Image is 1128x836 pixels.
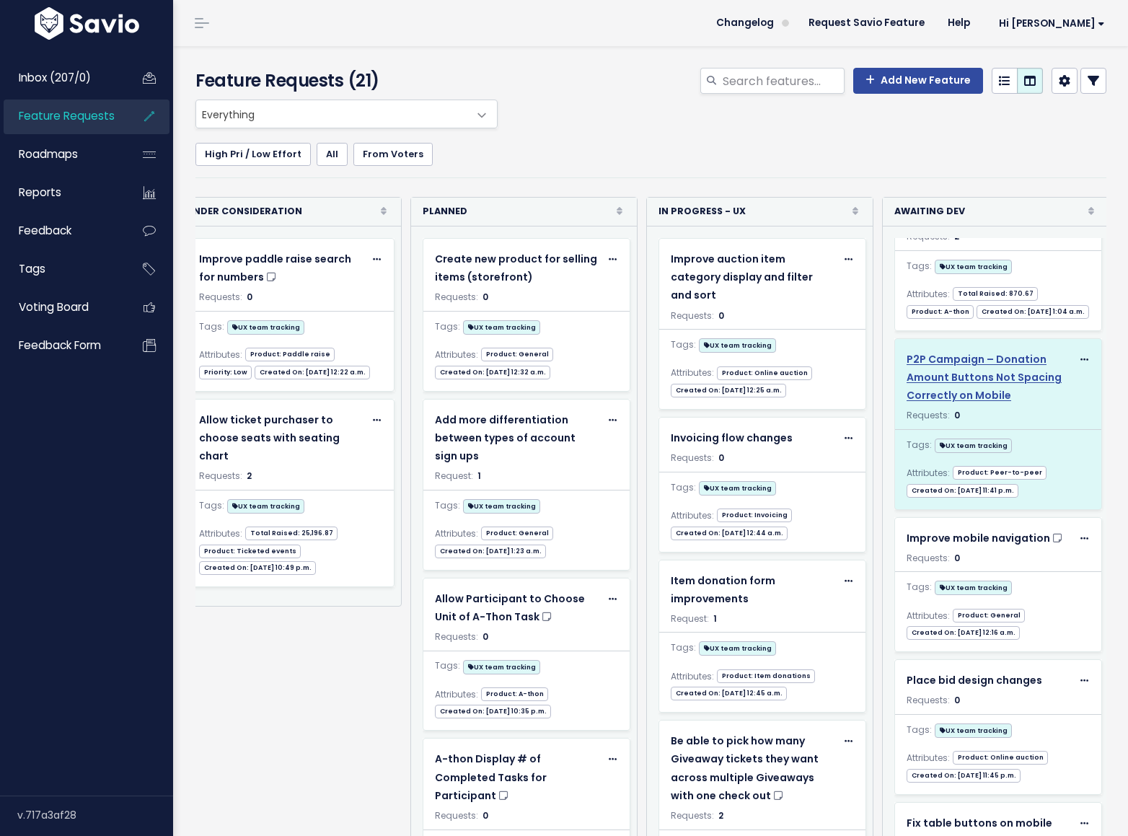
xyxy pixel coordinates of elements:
a: UX team tracking [227,317,304,335]
a: UX team tracking [463,496,540,514]
span: UX team tracking [463,660,540,674]
span: Hi [PERSON_NAME] [999,18,1105,29]
a: Add New Feature [853,68,983,94]
a: UX team tracking [699,335,776,353]
span: Tags: [907,722,932,738]
span: Priority: Low [199,366,252,379]
div: v.717a3af28 [17,796,173,834]
span: Improve paddle raise search for numbers [199,252,351,284]
a: UX team tracking [935,436,1012,454]
span: UX team tracking [463,320,540,335]
span: Attributes: [907,465,950,481]
span: Item donation form improvements [671,573,775,606]
span: Allow Participant to Choose Unit of A-Thon Task [435,591,585,624]
span: Requests: [907,409,950,421]
a: UX team tracking [463,317,540,335]
a: Improve mobile navigation [907,529,1072,547]
span: Product: A-thon [481,687,548,701]
a: Feedback [4,214,120,247]
span: Tags: [435,319,460,335]
span: Product: Item donations [717,669,815,683]
span: Attributes: [671,365,714,381]
a: Add more differentiation between types of account sign ups [435,411,600,466]
a: Inbox (207/0) [4,61,120,94]
span: Tags: [199,319,224,335]
span: Product: General [953,609,1025,622]
span: Attributes: [671,669,714,685]
span: P2P Campaign – Donation Amount Buttons Not Spacing Correctly on Mobile [907,352,1062,402]
a: From Voters [353,143,433,166]
ul: Filter feature requests [195,143,1106,166]
span: Created On: [DATE] 12:16 a.m. [907,626,1020,640]
span: Product: Online auction [717,366,812,380]
span: Be able to pick how many Giveaway tickets they want across multiple Giveaways with one check out [671,734,819,803]
span: 0 [954,409,960,421]
span: Tags: [671,337,696,353]
strong: Under Consideration [187,203,302,220]
span: Attributes: [671,508,714,524]
span: Attributes: [435,687,478,703]
span: Invoicing flow changes [671,431,793,445]
span: Requests: [671,309,714,322]
a: Feature Requests [4,100,120,133]
span: 1 [713,612,717,625]
input: Search features... [721,68,845,94]
span: Requests: [671,452,714,464]
span: 0 [954,552,960,564]
span: Reports [19,185,61,200]
span: Feature Requests [19,108,115,123]
a: Item donation form improvements [671,572,836,608]
a: High Pri / Low Effort [195,143,311,166]
span: 0 [483,291,488,303]
a: Improve paddle raise search for numbers [199,250,364,286]
span: 2 [718,809,723,822]
a: UX team tracking [935,257,1012,275]
a: P2P Campaign – Donation Amount Buttons Not Spacing Correctly on Mobile [907,351,1072,405]
strong: Planned [423,203,467,220]
span: UX team tracking [463,499,540,514]
span: Attributes: [907,750,950,766]
a: Reports [4,176,120,209]
a: Allow Participant to Choose Unit of A-Thon Task [435,590,600,626]
span: Created On: [DATE] 1:04 a.m. [977,305,1089,319]
a: Be able to pick how many Giveaway tickets they want across multiple Giveaways with one check out [671,732,836,805]
span: Tags: [671,640,696,656]
span: 0 [483,630,488,643]
span: UX team tracking [227,499,304,514]
span: 0 [247,291,252,303]
span: Created On: [DATE] 12:44 a.m. [671,527,788,540]
span: Roadmaps [19,146,78,162]
span: Request: [435,470,473,482]
span: Improve mobile navigation [907,531,1050,545]
span: Product: Invoicing [717,509,792,522]
span: Created On: [DATE] 12:22 a.m. [255,366,370,379]
span: Total Raised: 870.67 [953,287,1038,301]
span: Requests: [199,470,242,482]
span: Inbox (207/0) [19,70,91,85]
span: 0 [954,694,960,706]
span: Everything [196,100,468,128]
span: UX team tracking [699,481,776,496]
span: Attributes: [199,347,242,363]
span: Tags: [907,579,932,595]
a: UX team tracking [227,496,304,514]
span: Changelog [716,18,774,28]
a: UX team tracking [935,578,1012,596]
a: Allow ticket purchaser to choose seats with seating chart [199,411,364,466]
span: Tags: [671,480,696,496]
a: Request Savio Feature [797,12,936,34]
span: Requests: [435,630,478,643]
a: UX team tracking [699,478,776,496]
span: Attributes: [199,526,242,542]
span: UX team tracking [699,641,776,656]
span: 2 [247,470,252,482]
span: Feedback form [19,338,101,353]
span: UX team tracking [699,338,776,353]
span: UX team tracking [935,260,1012,274]
span: Product: Paddle raise [245,348,335,361]
span: Add more differentiation between types of account sign ups [435,413,576,463]
span: Product: Peer-to-peer [953,466,1047,480]
span: Requests: [907,694,950,706]
span: Product: A-thon [907,305,974,319]
span: Created On: [DATE] 12:25 a.m. [671,384,786,397]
